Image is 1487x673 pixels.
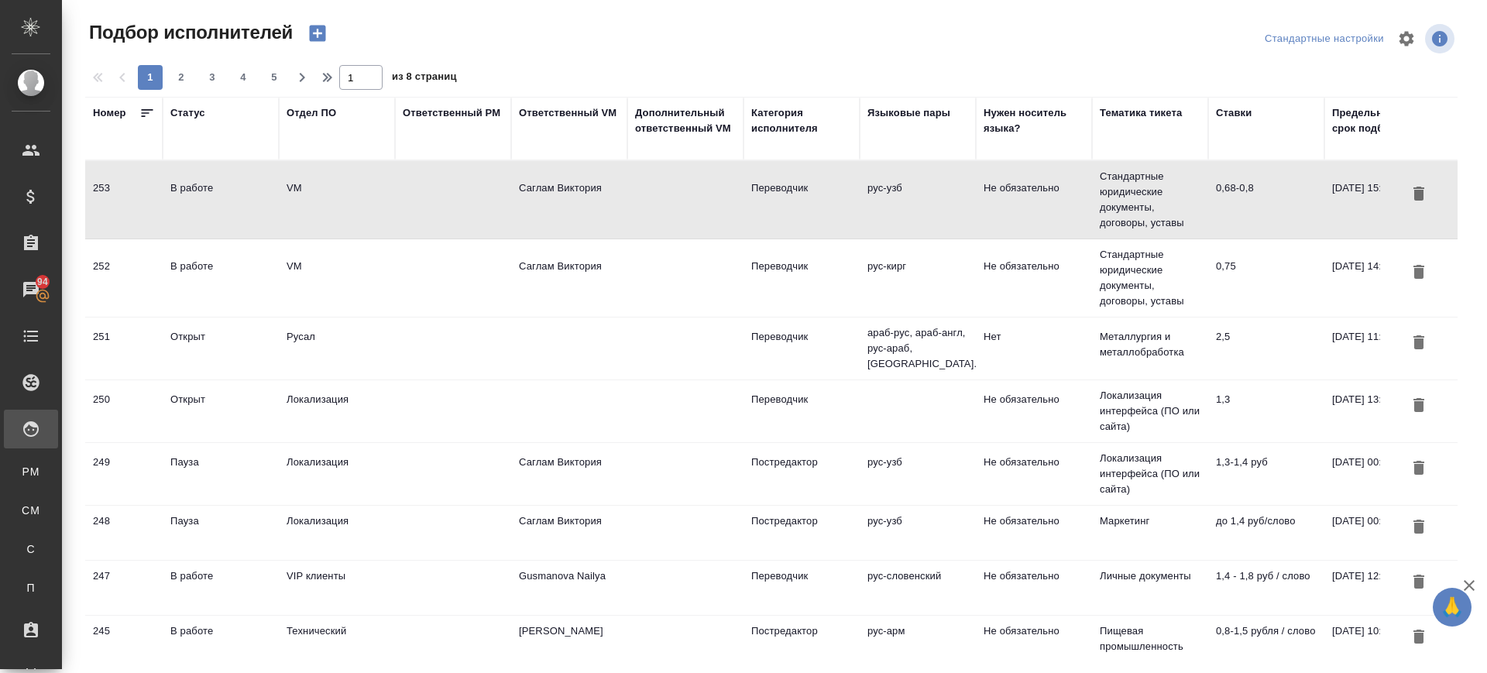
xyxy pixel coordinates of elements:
[976,251,1092,305] td: Не обязательно
[1324,173,1441,227] td: [DATE] 15:55
[867,105,950,121] div: Языковые пары
[93,180,155,196] div: 253
[1100,105,1182,121] div: Тематика тикета
[1092,239,1208,317] td: Стандартные юридические документы, договоры, уставы
[1092,506,1208,560] td: Маркетинг
[403,105,500,121] div: Ответственный PM
[1324,251,1441,305] td: [DATE] 14:32
[976,384,1092,438] td: Не обязательно
[1406,455,1432,483] button: Удалить
[1092,161,1208,239] td: Стандартные юридические документы, договоры, уставы
[170,513,271,529] div: Пауза
[1324,447,1441,501] td: [DATE] 00:00
[200,70,225,85] span: 3
[743,251,860,305] td: Переводчик
[287,105,336,121] div: Отдел ПО
[1208,506,1324,560] td: до 1,4 руб/слово
[1208,251,1324,305] td: 0,75
[170,259,271,274] div: В работе
[1324,321,1441,376] td: [DATE] 11:51
[1324,506,1441,560] td: [DATE] 00:00
[93,259,155,274] div: 252
[1324,616,1441,670] td: [DATE] 10:00
[93,568,155,584] div: 247
[1406,329,1432,358] button: Удалить
[28,274,57,290] span: 94
[93,329,155,345] div: 251
[169,65,194,90] button: 2
[1208,321,1324,376] td: 2,5
[1433,588,1472,627] button: 🙏
[1324,384,1441,438] td: [DATE] 13:23
[93,513,155,529] div: 248
[12,572,50,603] a: П
[231,65,256,90] button: 4
[1092,561,1208,615] td: Личные документы
[1092,380,1208,442] td: Локализация интерфейса (ПО или сайта)
[12,456,50,487] a: PM
[4,270,58,309] a: 94
[1406,392,1432,421] button: Удалить
[170,180,271,196] div: В работе
[1216,105,1252,121] div: Ставки
[1406,513,1432,542] button: Удалить
[519,105,616,121] div: Ответственный VM
[976,506,1092,560] td: Не обязательно
[85,20,293,45] span: Подбор исполнителей
[262,65,287,90] button: 5
[976,561,1092,615] td: Не обязательно
[279,616,395,670] td: Технический
[279,173,395,227] td: VM
[1092,321,1208,376] td: Металлургия и металлобработка
[1208,384,1324,438] td: 1,3
[635,105,736,136] div: Дополнительный ответственный VM
[743,321,860,376] td: Переводчик
[1261,27,1388,51] div: split button
[1406,568,1432,597] button: Удалить
[1332,105,1417,136] div: Предельный срок подбора
[279,321,395,376] td: Русал
[19,580,43,596] span: П
[511,447,627,501] td: Саглам Виктория
[279,447,395,501] td: Локализация
[279,506,395,560] td: Локализация
[1406,180,1432,209] button: Удалить
[170,329,271,345] div: Открыт
[511,506,627,560] td: Саглам Виктория
[170,392,271,407] div: Открыт
[751,105,852,136] div: Категория исполнителя
[511,561,627,615] td: Gusmanova Nailya
[19,503,43,518] span: CM
[170,623,271,639] div: В работе
[19,541,43,557] span: С
[262,70,287,85] span: 5
[743,561,860,615] td: Переводчик
[867,568,968,584] p: рус-словенский
[1388,20,1425,57] span: Настроить таблицу
[867,180,968,196] p: рус-узб
[93,623,155,639] div: 245
[1208,447,1324,501] td: 1,3-1,4 руб
[1208,561,1324,615] td: 1,4 - 1,8 руб / слово
[976,447,1092,501] td: Не обязательно
[867,325,968,372] p: араб-рус, араб-англ, рус-араб, [GEOGRAPHIC_DATA]...
[231,70,256,85] span: 4
[170,105,205,121] div: Статус
[1406,623,1432,652] button: Удалить
[169,70,194,85] span: 2
[867,455,968,470] p: рус-узб
[976,173,1092,227] td: Не обязательно
[19,464,43,479] span: PM
[170,568,271,584] div: В работе
[867,623,968,639] p: рус-арм
[1324,561,1441,615] td: [DATE] 12:00
[170,455,271,470] div: Пауза
[511,616,627,670] td: [PERSON_NAME]
[743,173,860,227] td: Переводчик
[1439,591,1465,623] span: 🙏
[279,384,395,438] td: Локализация
[279,251,395,305] td: VM
[93,392,155,407] div: 250
[867,513,968,529] p: рус-узб
[200,65,225,90] button: 3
